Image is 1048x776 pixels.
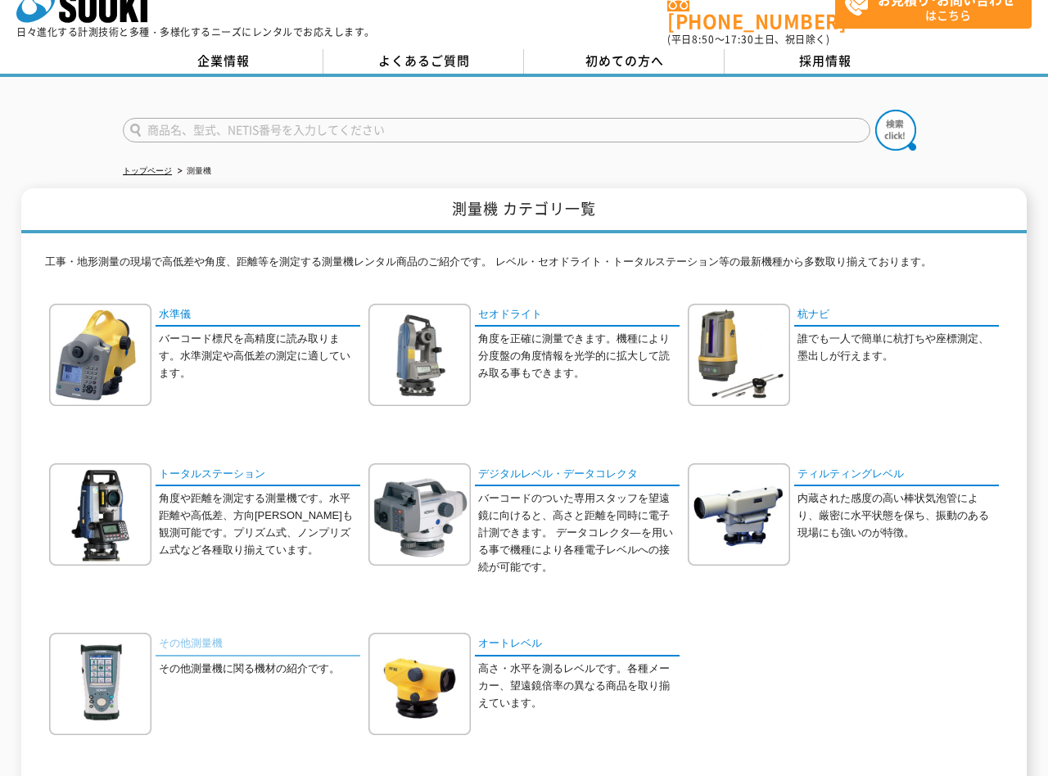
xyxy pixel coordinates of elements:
img: btn_search.png [875,110,916,151]
span: 初めての方へ [585,52,664,70]
img: 杭ナビ [688,304,790,406]
p: 工事・地形測量の現場で高低差や角度、距離等を測定する測量機レンタル商品のご紹介です。 レベル・セオドライト・トータルステーション等の最新機種から多数取り揃えております。 [45,254,1003,279]
h1: 測量機 カテゴリ一覧 [21,188,1028,233]
a: 水準儀 [156,304,360,327]
a: 企業情報 [123,49,323,74]
img: ティルティングレベル [688,463,790,566]
span: 8:50 [692,32,715,47]
span: 17:30 [725,32,754,47]
p: 内蔵された感度の高い棒状気泡管により、厳密に水平状態を保ち、振動のある現場にも強いのが特徴。 [797,490,999,541]
img: 水準儀 [49,304,151,406]
li: 測量機 [174,163,211,180]
a: 杭ナビ [794,304,999,327]
span: (平日 ～ 土日、祝日除く) [667,32,829,47]
p: その他測量機に関る機材の紹介です。 [159,661,360,678]
p: 誰でも一人で簡単に杭打ちや座標測定、墨出しが行えます。 [797,331,999,365]
p: バーコードのついた専用スタッフを望遠鏡に向けると、高さと距離を同時に電子計測できます。 データコレクタ―を用いる事で機種により各種電子レベルへの接続が可能です。 [478,490,680,575]
a: セオドライト [475,304,680,327]
p: 角度を正確に測量できます。機種により分度盤の角度情報を光学的に拡大して読み取る事もできます。 [478,331,680,381]
p: 日々進化する計測技術と多種・多様化するニーズにレンタルでお応えします。 [16,27,375,37]
img: デジタルレベル・データコレクタ [368,463,471,566]
a: オートレベル [475,633,680,656]
p: バーコード標尺を高精度に読み取ります。水準測定や高低差の測定に適しています。 [159,331,360,381]
img: トータルステーション [49,463,151,566]
p: 角度や距離を測定する測量機です。水平距離や高低差、方向[PERSON_NAME]も観測可能です。プリズム式、ノンプリズム式など各種取り揃えています。 [159,490,360,558]
img: その他測量機 [49,633,151,735]
a: トータルステーション [156,463,360,487]
p: 高さ・水平を測るレベルです。各種メーカー、望遠鏡倍率の異なる商品を取り揃えています。 [478,661,680,711]
img: オートレベル [368,633,471,735]
img: セオドライト [368,304,471,406]
input: 商品名、型式、NETIS番号を入力してください [123,118,870,142]
a: その他測量機 [156,633,360,656]
a: よくあるご質問 [323,49,524,74]
a: トップページ [123,166,172,175]
a: ティルティングレベル [794,463,999,487]
a: 初めての方へ [524,49,725,74]
a: 採用情報 [725,49,925,74]
a: デジタルレベル・データコレクタ [475,463,680,487]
